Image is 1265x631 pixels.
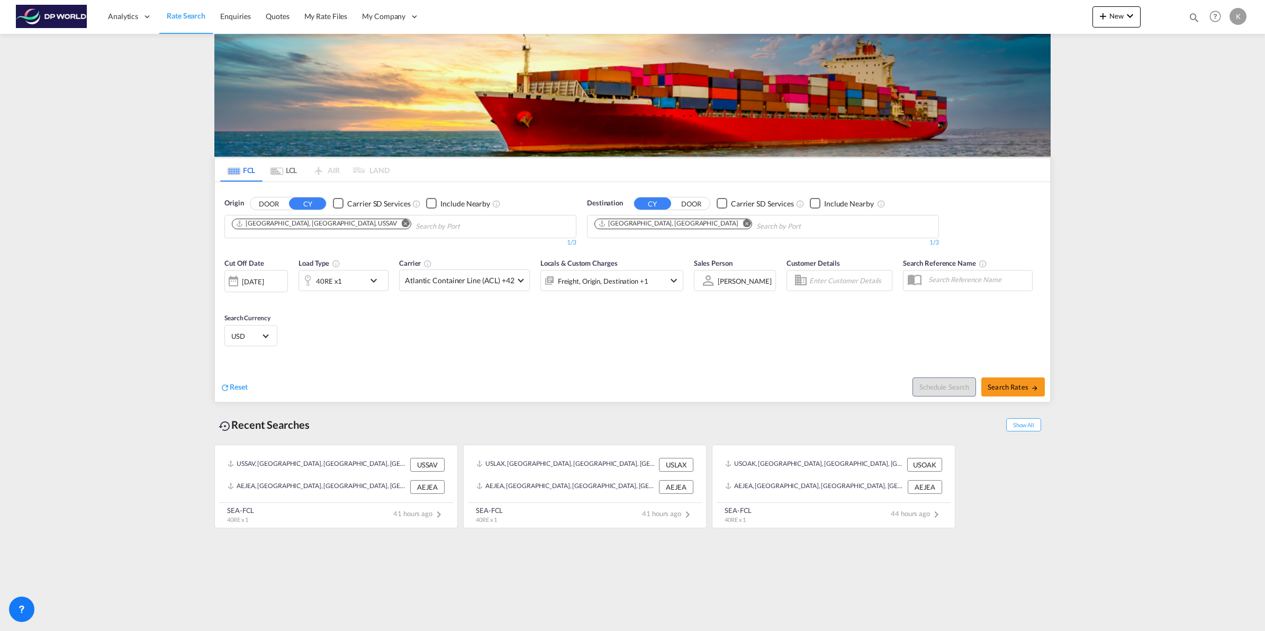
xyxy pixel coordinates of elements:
div: SEA-FCL [227,506,254,515]
span: Search Currency [224,314,270,322]
img: LCL+%26+FCL+BACKGROUND.png [214,34,1051,157]
span: Customer Details [787,259,840,267]
div: USOAK, Oakland, CA, United States, North America, Americas [725,458,905,472]
recent-search-card: USSAV, [GEOGRAPHIC_DATA], [GEOGRAPHIC_DATA], [GEOGRAPHIC_DATA], [GEOGRAPHIC_DATA], [GEOGRAPHIC_DA... [214,445,458,528]
span: 40RE x 1 [227,516,248,523]
div: Carrier SD Services [731,199,794,209]
div: Freight Origin Destination Factory Stuffing [558,274,648,289]
div: Include Nearby [824,199,874,209]
span: Show All [1006,418,1041,431]
span: 40RE x 1 [476,516,497,523]
div: Press delete to remove this chip. [598,219,740,228]
md-icon: Unchecked: Ignores neighbouring ports when fetching rates.Checked : Includes neighbouring ports w... [877,200,885,208]
md-icon: icon-plus 400-fg [1097,10,1109,22]
span: Search Rates [988,383,1038,391]
div: Jebel Ali, AEJEA [598,219,738,228]
span: Atlantic Container Line (ACL) +42 [405,275,514,286]
md-pagination-wrapper: Use the left and right arrow keys to navigate between tabs [220,158,390,182]
md-checkbox: Checkbox No Ink [426,198,490,209]
span: Sales Person [694,259,733,267]
span: Carrier [399,259,432,267]
span: Enquiries [220,12,251,21]
md-icon: icon-chevron-down [1124,10,1136,22]
md-checkbox: Checkbox No Ink [717,198,794,209]
md-icon: The selected Trucker/Carrierwill be displayed in the rate results If the rates are from another f... [423,259,432,268]
div: Savannah, GA, USSAV [236,219,397,228]
div: USSAV [410,458,445,472]
md-icon: icon-information-outline [332,259,340,268]
span: My Company [362,11,405,22]
div: K [1230,8,1246,25]
div: Press delete to remove this chip. [236,219,399,228]
md-select: Select Currency: $ USDUnited States Dollar [230,328,272,344]
div: AEJEA, Jebel Ali, United Arab Emirates, Middle East, Middle East [228,480,408,494]
span: 44 hours ago [891,509,943,518]
div: 40RE x1 [316,274,342,289]
md-icon: icon-chevron-down [367,274,385,287]
span: Destination [587,198,623,209]
span: Load Type [299,259,340,267]
input: Enter Customer Details [809,273,889,289]
div: [PERSON_NAME] [718,277,772,285]
div: USLAX, Los Angeles, CA, United States, North America, Americas [476,458,656,472]
md-chips-wrap: Chips container. Use arrow keys to select chips. [593,215,861,235]
span: Analytics [108,11,138,22]
div: Freight Origin Destination Factory Stuffingicon-chevron-down [540,270,683,291]
span: Cut Off Date [224,259,264,267]
recent-search-card: USOAK, [GEOGRAPHIC_DATA], [GEOGRAPHIC_DATA], [GEOGRAPHIC_DATA], [GEOGRAPHIC_DATA], [GEOGRAPHIC_DA... [712,445,955,528]
md-icon: icon-backup-restore [219,420,231,432]
div: [DATE] [242,277,264,286]
button: Remove [736,219,752,230]
div: OriginDOOR CY Checkbox No InkUnchecked: Search for CY (Container Yard) services for all selected ... [215,182,1050,402]
div: AEJEA, Jebel Ali, United Arab Emirates, Middle East, Middle East [476,480,656,494]
div: Carrier SD Services [347,199,410,209]
md-icon: icon-chevron-right [681,508,694,521]
div: AEJEA, Jebel Ali, United Arab Emirates, Middle East, Middle East [725,480,905,494]
div: SEA-FCL [476,506,503,515]
md-icon: icon-arrow-right [1031,384,1038,392]
span: New [1097,12,1136,20]
span: Search Reference Name [903,259,987,267]
input: Chips input. [756,218,857,235]
span: 40RE x 1 [725,516,746,523]
span: Help [1206,7,1224,25]
div: USOAK [907,458,942,472]
div: 1/3 [587,238,939,247]
md-icon: icon-chevron-right [432,508,445,521]
recent-search-card: USLAX, [GEOGRAPHIC_DATA], [GEOGRAPHIC_DATA], [GEOGRAPHIC_DATA], [GEOGRAPHIC_DATA], [GEOGRAPHIC_DA... [463,445,707,528]
span: Reset [230,382,248,391]
div: 40RE x1icon-chevron-down [299,270,388,291]
div: Include Nearby [440,199,490,209]
button: Remove [395,219,411,230]
button: Search Ratesicon-arrow-right [981,377,1045,396]
button: Note: By default Schedule search will only considerorigin ports, destination ports and cut off da... [912,377,976,396]
md-icon: Unchecked: Search for CY (Container Yard) services for all selected carriers.Checked : Search for... [796,200,805,208]
span: Origin [224,198,243,209]
span: 41 hours ago [393,509,445,518]
md-icon: icon-chevron-right [930,508,943,521]
md-chips-wrap: Chips container. Use arrow keys to select chips. [230,215,520,235]
input: Search Reference Name [923,272,1032,287]
button: DOOR [250,197,287,210]
button: CY [289,197,326,210]
md-icon: Unchecked: Search for CY (Container Yard) services for all selected carriers.Checked : Search for... [412,200,421,208]
md-tab-item: LCL [263,158,305,182]
md-icon: icon-chevron-down [667,274,680,287]
div: Help [1206,7,1230,26]
span: USD [231,331,261,341]
md-tab-item: FCL [220,158,263,182]
div: SEA-FCL [725,506,752,515]
div: 1/3 [224,238,576,247]
div: USSAV, Savannah, GA, United States, North America, Americas [228,458,408,472]
div: Recent Searches [214,413,314,437]
span: 41 hours ago [642,509,694,518]
md-icon: Your search will be saved by the below given name [979,259,987,268]
div: AEJEA [908,480,942,494]
button: CY [634,197,671,210]
span: My Rate Files [304,12,348,21]
md-icon: icon-magnify [1188,12,1200,23]
div: [DATE] [224,270,288,292]
md-datepicker: Select [224,291,232,305]
md-icon: icon-refresh [220,383,230,392]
